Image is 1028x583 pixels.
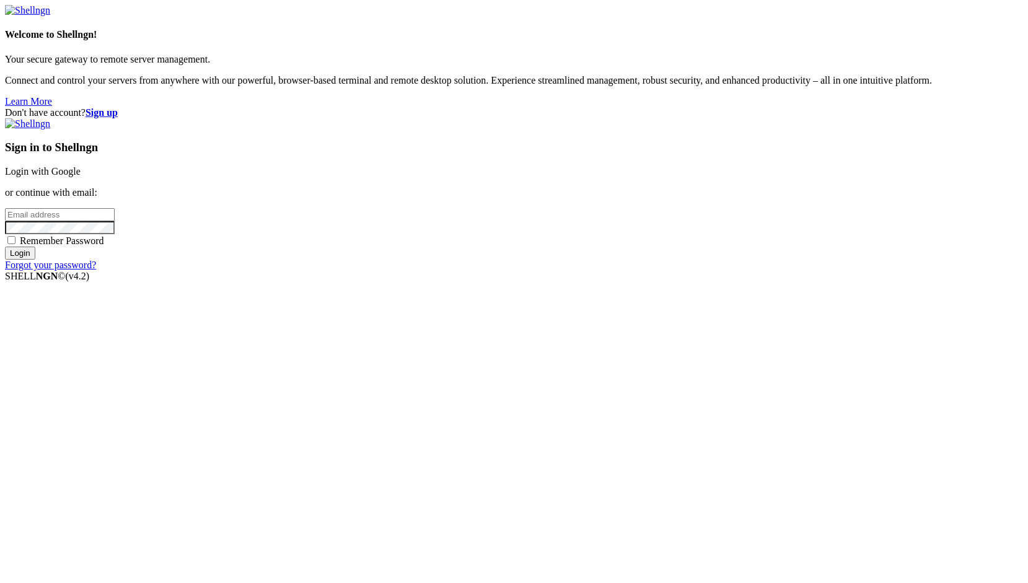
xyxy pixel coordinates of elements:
[86,107,118,118] a: Sign up
[5,271,89,281] span: SHELL ©
[5,107,1023,118] div: Don't have account?
[20,235,104,246] span: Remember Password
[5,118,50,129] img: Shellngn
[5,141,1023,154] h3: Sign in to Shellngn
[5,5,50,16] img: Shellngn
[5,54,1023,65] p: Your secure gateway to remote server management.
[5,208,115,221] input: Email address
[5,166,81,177] a: Login with Google
[5,187,1023,198] p: or continue with email:
[66,271,90,281] span: 4.2.0
[7,236,15,244] input: Remember Password
[36,271,58,281] b: NGN
[5,96,52,107] a: Learn More
[5,75,1023,86] p: Connect and control your servers from anywhere with our powerful, browser-based terminal and remo...
[5,29,1023,40] h4: Welcome to Shellngn!
[5,260,96,270] a: Forgot your password?
[5,247,35,260] input: Login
